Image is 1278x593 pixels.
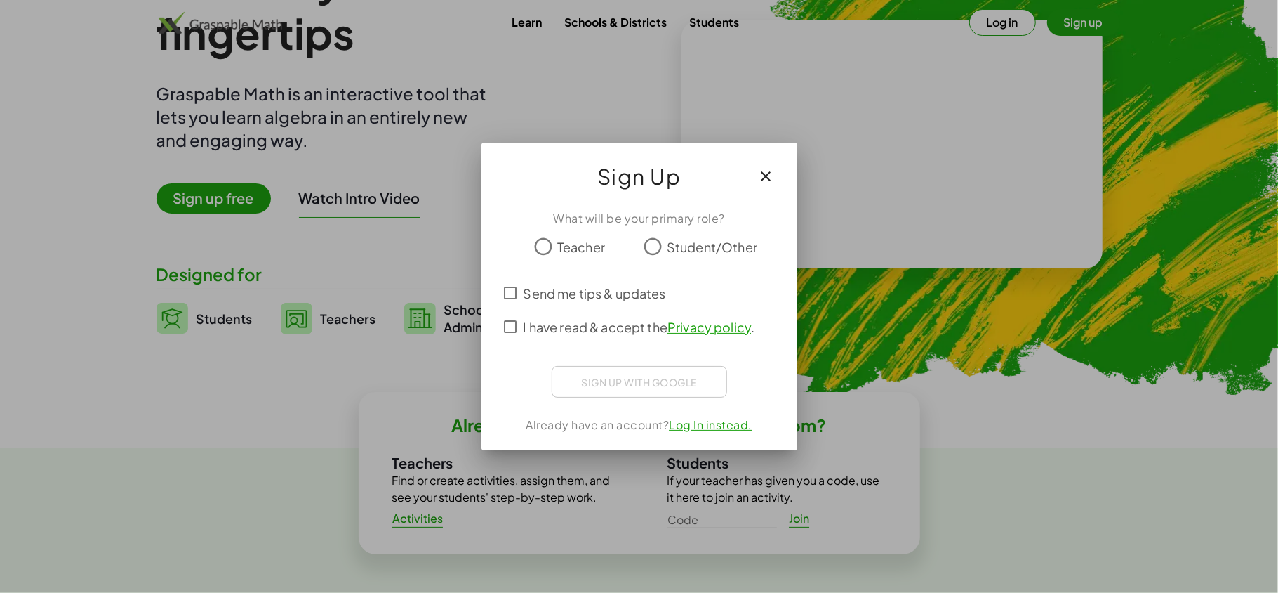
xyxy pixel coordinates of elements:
[557,237,605,256] span: Teacher
[498,210,780,227] div: What will be your primary role?
[498,417,780,434] div: Already have an account?
[669,417,752,432] a: Log In instead.
[524,284,666,303] span: Send me tips & updates
[597,159,681,193] span: Sign Up
[667,237,757,256] span: Student/Other
[667,319,751,335] a: Privacy policy
[524,318,755,337] span: I have read & accept the .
